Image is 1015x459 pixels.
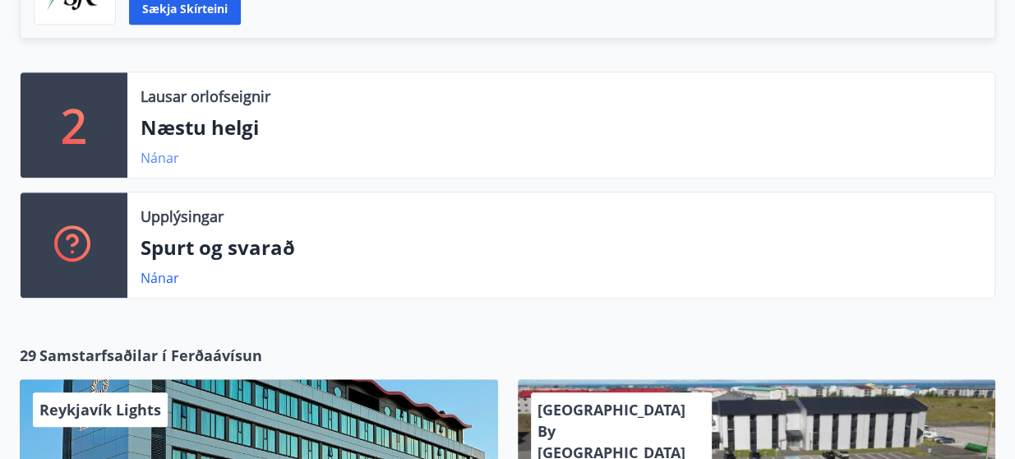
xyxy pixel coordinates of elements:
p: 2 [61,94,87,156]
p: Upplýsingar [141,206,224,227]
span: Samstarfsaðilar í Ferðaávísun [39,345,262,366]
span: Reykjavík Lights [39,400,161,420]
span: 29 [20,345,36,366]
p: Spurt og svarað [141,234,981,262]
p: Lausar orlofseignir [141,86,270,107]
p: Næstu helgi [141,114,981,141]
a: Nánar [141,149,179,167]
a: Nánar [141,269,179,287]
